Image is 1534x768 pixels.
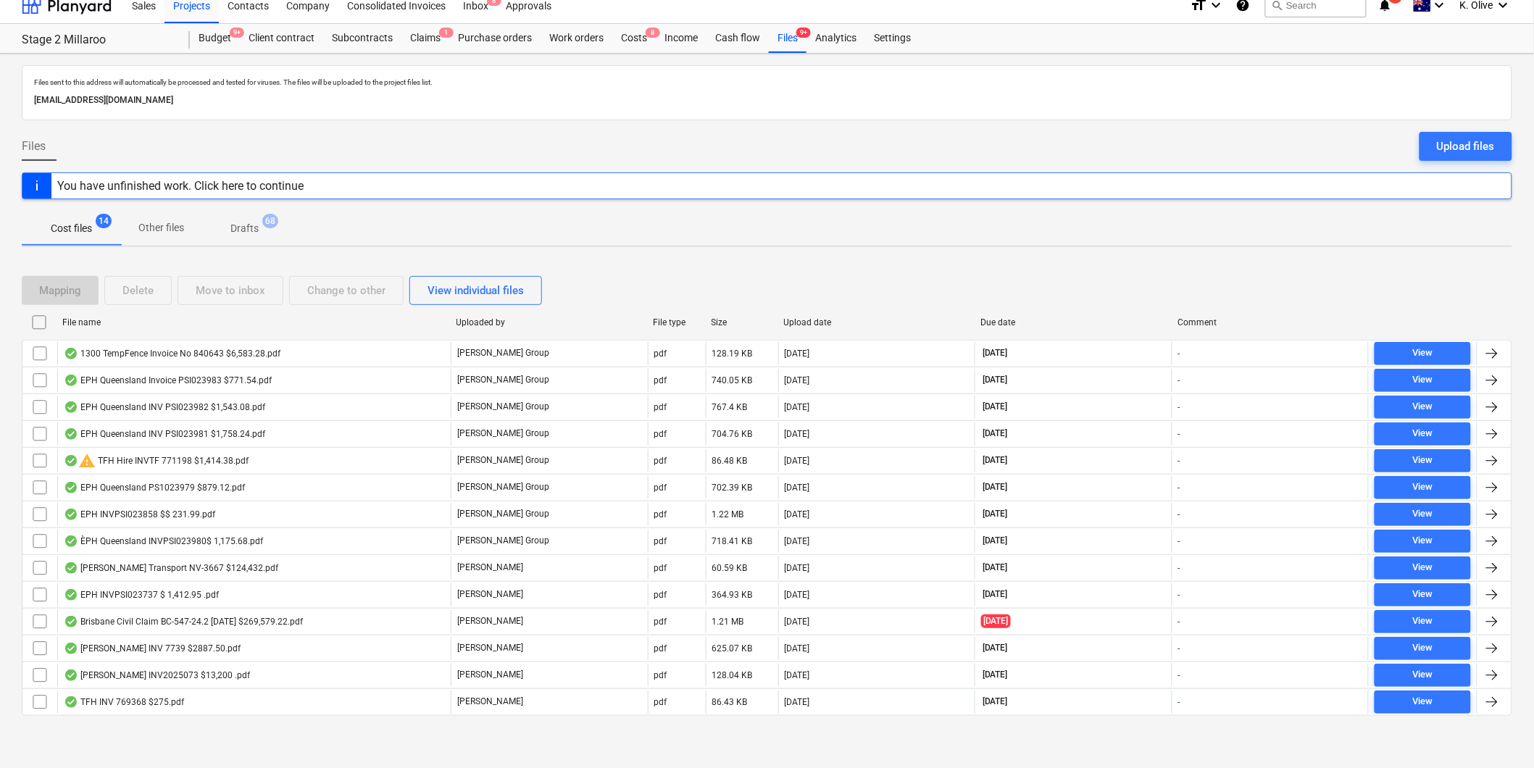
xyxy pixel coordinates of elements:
[64,348,280,359] div: 1300 TempFence Invoice No 840643 $6,583.28.pdf
[712,317,772,327] div: Size
[262,214,278,228] span: 68
[785,509,810,519] div: [DATE]
[785,375,810,385] div: [DATE]
[64,509,215,520] div: EPH INVPSI023858 $$ 231.99.pdf
[712,456,748,466] div: 86.48 KB
[1375,610,1471,633] button: View
[1178,697,1180,707] div: -
[541,24,612,53] a: Work orders
[1178,536,1180,546] div: -
[64,562,78,574] div: OCR finished
[1413,586,1433,603] div: View
[457,588,523,601] p: [PERSON_NAME]
[78,452,96,469] span: warning
[981,508,1009,520] span: [DATE]
[457,669,523,681] p: [PERSON_NAME]
[865,24,920,53] a: Settings
[1413,425,1433,442] div: View
[323,24,401,53] a: Subcontracts
[654,483,667,493] div: pdf
[712,590,753,600] div: 364.93 KB
[646,28,660,38] span: 8
[1413,533,1433,549] div: View
[64,535,78,547] div: OCR finished
[712,643,753,654] div: 625.07 KB
[1413,452,1433,469] div: View
[785,483,810,493] div: [DATE]
[62,317,445,327] div: File name
[1177,317,1363,327] div: Comment
[401,24,449,53] a: Claims1
[981,562,1009,574] span: [DATE]
[64,482,245,493] div: EPH Queensland PS1023979 $879.12.pdf
[1178,456,1180,466] div: -
[190,24,240,53] div: Budget
[981,588,1009,601] span: [DATE]
[64,643,78,654] div: OCR finished
[1375,422,1471,446] button: View
[785,670,810,680] div: [DATE]
[1413,372,1433,388] div: View
[1178,590,1180,600] div: -
[712,348,753,359] div: 128.19 KB
[981,454,1009,467] span: [DATE]
[64,428,78,440] div: OCR finished
[981,535,1009,547] span: [DATE]
[64,535,263,547] div: ÈPH Queensland INVPSI023980$ 1,175.68.pdf
[796,28,811,38] span: 9+
[1413,559,1433,576] div: View
[712,563,748,573] div: 60.59 KB
[1413,693,1433,710] div: View
[712,536,753,546] div: 718.41 KB
[1375,664,1471,687] button: View
[401,24,449,53] div: Claims
[712,697,748,707] div: 86.43 KB
[138,220,184,235] p: Other files
[785,536,810,546] div: [DATE]
[457,317,642,327] div: Uploaded by
[1420,132,1512,161] button: Upload files
[457,401,549,413] p: [PERSON_NAME] Group
[1375,476,1471,499] button: View
[1178,643,1180,654] div: -
[240,24,323,53] a: Client contract
[654,509,667,519] div: pdf
[981,669,1009,681] span: [DATE]
[457,696,523,708] p: [PERSON_NAME]
[706,24,769,53] a: Cash flow
[654,536,667,546] div: pdf
[457,374,549,386] p: [PERSON_NAME] Group
[64,375,272,386] div: EPH Queensland Invoice PSI023983 $771.54.pdf
[1413,640,1433,656] div: View
[64,616,303,627] div: Brisbane Civil Claim BC-547-24.2 [DATE] $269,579.22.pdf
[656,24,706,53] a: Income
[1413,398,1433,415] div: View
[1178,483,1180,493] div: -
[457,427,549,440] p: [PERSON_NAME] Group
[981,614,1011,628] span: [DATE]
[1375,556,1471,580] button: View
[57,179,304,193] div: You have unfinished work. Click here to continue
[654,456,667,466] div: pdf
[654,697,667,707] div: pdf
[712,375,753,385] div: 740.05 KB
[712,617,744,627] div: 1.21 MB
[64,401,78,413] div: OCR finished
[1437,137,1495,156] div: Upload files
[439,28,454,38] span: 1
[34,78,1500,87] p: Files sent to this address will automatically be processed and tested for viruses. The files will...
[1178,402,1180,412] div: -
[457,508,549,520] p: [PERSON_NAME] Group
[712,402,748,412] div: 767.4 KB
[712,429,753,439] div: 704.76 KB
[1413,345,1433,362] div: View
[769,24,806,53] a: Files9+
[64,509,78,520] div: OCR finished
[409,276,542,305] button: View individual files
[64,669,250,681] div: [PERSON_NAME] INV2025073 $13,200 .pdf
[654,317,700,327] div: File type
[64,589,78,601] div: OCR finished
